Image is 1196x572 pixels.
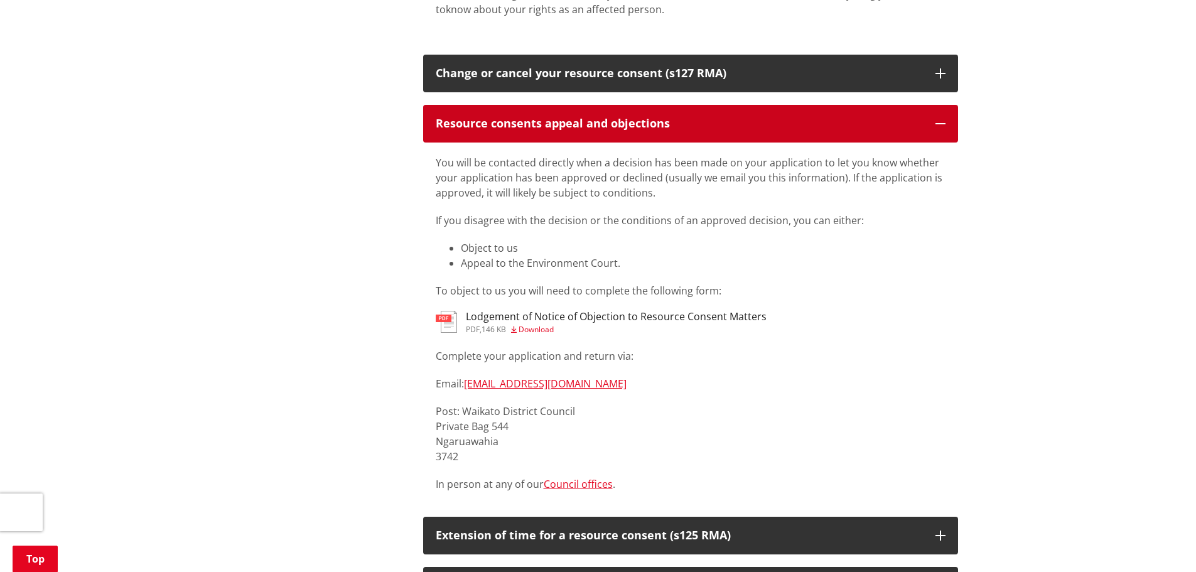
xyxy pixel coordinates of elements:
a: Lodgement of Notice of Objection to Resource Consent Matters pdf,146 KB Download [436,311,767,333]
p: Complete your application and return via: [436,348,945,364]
div: Change or cancel your resource consent (s127 RMA) [436,67,923,80]
p: If you disagree with the decision or the conditions of an approved decision, you can either: [436,213,945,228]
button: Resource consents appeal and objections [423,105,958,143]
p: Email: [436,376,945,391]
img: document-pdf.svg [436,311,457,333]
a: [EMAIL_ADDRESS][DOMAIN_NAME] [464,377,627,391]
h3: Lodgement of Notice of Objection to Resource Consent Matters [466,311,767,323]
p: Post: Waikato District Council Private Bag 544 Ngaruawahia 3742 [436,404,945,464]
div: Extension of time for a resource consent (s125 RMA) [436,529,923,542]
p: You will be contacted directly when a decision has been made on your application to let you know ... [436,155,945,200]
div: , [466,326,767,333]
button: Extension of time for a resource consent (s125 RMA) [423,517,958,554]
button: Change or cancel your resource consent (s127 RMA) [423,55,958,92]
li: Appeal to the Environment Court. [461,256,945,271]
span: Download [519,324,554,335]
div: In person at any of our . [436,348,945,492]
p: To object to us you will need to complete the following form: [436,283,945,298]
div: Resource consents appeal and objections [436,117,923,130]
iframe: Messenger Launcher [1138,519,1183,564]
a: Top [13,546,58,572]
li: Object to us [461,240,945,256]
span: pdf [466,324,480,335]
span: 146 KB [482,324,506,335]
a: Council offices [544,477,613,491]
